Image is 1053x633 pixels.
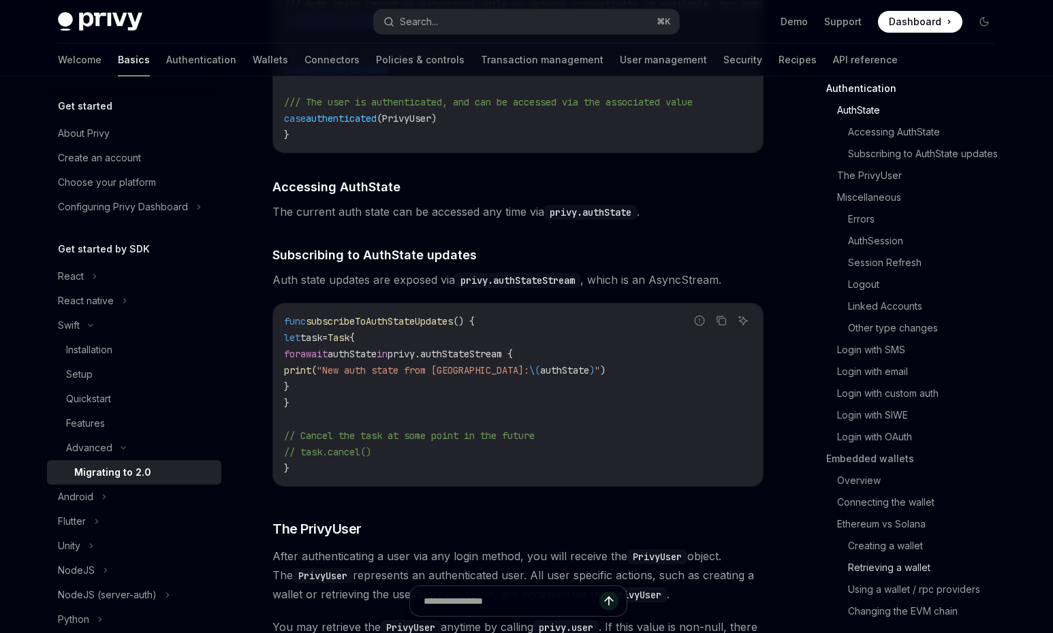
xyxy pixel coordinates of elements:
[47,411,221,436] a: Features
[47,387,221,411] a: Quickstart
[826,448,1006,470] a: Embedded wallets
[300,348,328,360] span: await
[58,587,157,603] div: NodeJS (server-auth)
[848,252,1006,274] a: Session Refresh
[47,338,221,362] a: Installation
[781,15,808,29] a: Demo
[848,579,1006,600] a: Using a wallet / rpc providers
[691,312,708,329] button: Report incorrect code
[400,14,438,30] div: Search...
[58,150,141,166] div: Create an account
[284,315,306,327] span: func
[848,317,1006,339] a: Other type changes
[47,121,221,146] a: About Privy
[848,143,1006,165] a: Subscribing to AuthState updates
[848,557,1006,579] a: Retrieving a wallet
[824,15,862,29] a: Support
[284,397,289,409] span: }
[620,44,707,76] a: User management
[58,538,80,554] div: Unity
[272,270,764,289] span: Auth state updates are exposed via , which is an AsyncStream.
[58,317,80,334] div: Swift
[627,549,687,564] code: PrivyUser
[388,348,513,360] span: privy.authStateStream {
[837,165,1006,186] a: The PrivyUser
[600,364,606,376] span: )
[284,380,289,393] span: }
[712,312,730,329] button: Copy the contents from the code block
[58,268,84,285] div: React
[837,186,1006,208] a: Miscellaneous
[74,464,151,481] div: Migrating to 2.0
[529,364,540,376] span: \(
[272,202,764,221] span: The current auth state can be accessed any time via .
[779,44,817,76] a: Recipes
[377,112,437,125] span: (PrivyUser)
[284,462,289,474] span: }
[837,426,1006,448] a: Login with OAuth
[599,591,618,611] button: Send message
[66,366,93,383] div: Setup
[284,112,306,125] span: case
[306,315,453,327] span: subscribeToAuthStateUpdates
[377,348,388,360] span: in
[66,440,112,456] div: Advanced
[657,16,671,27] span: ⌘ K
[837,339,1006,361] a: Login with SMS
[58,174,156,191] div: Choose your platform
[272,178,400,196] span: Accessing AuthState
[58,489,93,505] div: Android
[272,519,362,538] span: The PrivyUser
[317,364,529,376] span: "New auth state from [GEOGRAPHIC_DATA]:
[453,315,475,327] span: () {
[848,600,1006,622] a: Changing the EVM chain
[47,146,221,170] a: Create an account
[47,362,221,387] a: Setup
[837,513,1006,535] a: Ethereum vs Solana
[284,364,311,376] span: print
[311,364,317,376] span: (
[284,129,289,141] span: }
[166,44,236,76] a: Authentication
[47,460,221,485] a: Migrating to 2.0
[58,125,110,142] div: About Privy
[118,44,150,76] a: Basics
[595,364,600,376] span: "
[47,170,221,195] a: Choose your platform
[58,98,112,114] h5: Get started
[848,208,1006,230] a: Errors
[58,611,89,628] div: Python
[837,361,1006,383] a: Login with email
[58,44,101,76] a: Welcome
[889,15,941,29] span: Dashboard
[58,562,95,579] div: NodeJS
[826,78,1006,99] a: Authentication
[837,99,1006,121] a: AuthState
[58,513,86,530] div: Flutter
[322,331,328,344] span: =
[253,44,288,76] a: Wallets
[734,312,752,329] button: Ask AI
[349,331,355,344] span: {
[328,348,377,360] span: authState
[58,293,114,309] div: React native
[284,331,300,344] span: let
[376,44,465,76] a: Policies & controls
[272,246,477,264] span: Subscribing to AuthState updates
[58,199,188,215] div: Configuring Privy Dashboard
[66,342,112,358] div: Installation
[837,470,1006,491] a: Overview
[481,44,603,76] a: Transaction management
[284,429,535,442] span: // Cancel the task at some point in the future
[58,241,150,257] h5: Get started by SDK
[848,274,1006,295] a: Logout
[540,364,589,376] span: authState
[284,348,300,360] span: for
[833,44,898,76] a: API reference
[973,11,995,33] button: Toggle dark mode
[328,331,349,344] span: Task
[723,44,762,76] a: Security
[374,10,679,34] button: Search...⌘K
[848,230,1006,252] a: AuthSession
[304,44,360,76] a: Connectors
